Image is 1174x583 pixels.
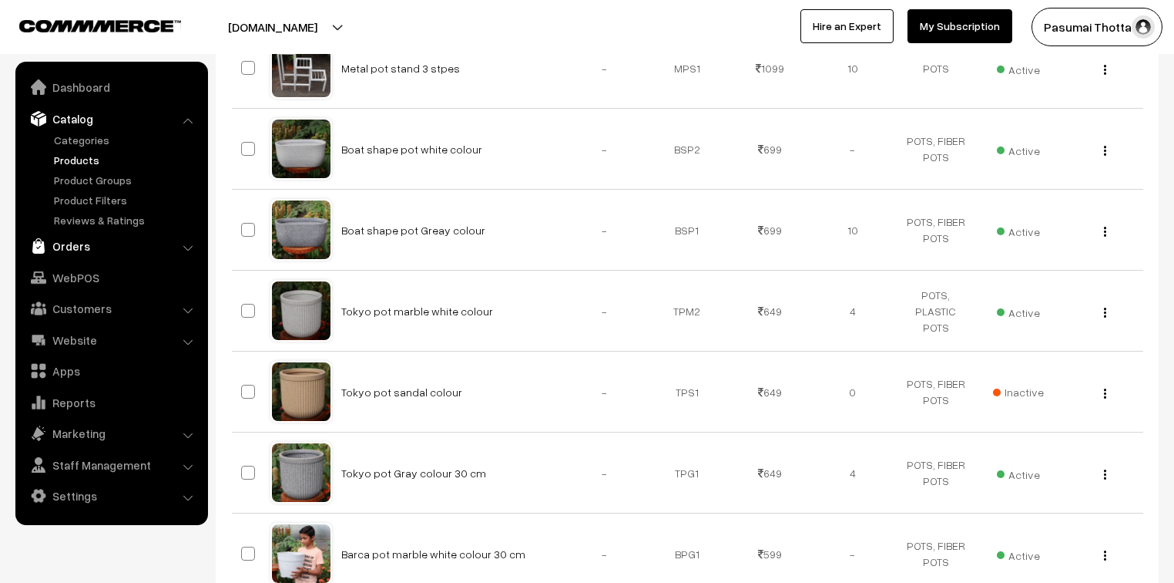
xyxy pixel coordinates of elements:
a: Staff Management [19,451,203,479]
td: POTS [894,28,978,109]
img: Menu [1104,65,1106,75]
td: - [563,352,646,433]
a: Marketing [19,420,203,447]
a: Orders [19,232,203,260]
a: Tokyo pot sandal colour [341,386,462,399]
span: Active [997,301,1040,321]
td: BSP1 [646,190,729,271]
a: Products [50,152,203,168]
a: My Subscription [907,9,1012,43]
a: Reports [19,389,203,416]
td: MPS1 [646,28,729,109]
td: 1099 [729,28,812,109]
td: 0 [811,352,894,433]
img: user [1132,15,1155,39]
span: Inactive [993,384,1044,400]
td: - [563,190,646,271]
img: Menu [1104,470,1106,480]
td: - [563,28,646,109]
td: POTS, FIBER POTS [894,109,978,190]
td: - [811,109,894,190]
td: 4 [811,271,894,352]
a: Product Filters [50,192,203,208]
a: Customers [19,295,203,322]
a: Catalog [19,105,203,133]
td: - [563,433,646,514]
a: Dashboard [19,73,203,101]
td: POTS, FIBER POTS [894,190,978,271]
img: Menu [1104,308,1106,318]
img: Menu [1104,389,1106,399]
a: Boat shape pot white colour [341,143,482,156]
td: POTS, FIBER POTS [894,433,978,514]
img: Menu [1104,146,1106,156]
span: Active [997,544,1040,564]
td: 10 [811,28,894,109]
a: Tokyo pot marble white colour [341,305,493,318]
td: 699 [729,190,812,271]
span: Active [997,220,1040,240]
button: [DOMAIN_NAME] [174,8,371,46]
span: Active [997,463,1040,483]
img: COMMMERCE [19,20,181,32]
a: Website [19,326,203,354]
td: 699 [729,109,812,190]
td: 649 [729,271,812,352]
td: 4 [811,433,894,514]
a: Boat shape pot Greay colour [341,224,485,237]
td: 649 [729,433,812,514]
a: Barca pot marble white colour 30 cm [341,548,525,561]
img: Menu [1104,551,1106,561]
img: Menu [1104,227,1106,237]
td: POTS, PLASTIC POTS [894,271,978,352]
td: TPM2 [646,271,729,352]
td: POTS, FIBER POTS [894,352,978,433]
a: Product Groups [50,172,203,188]
td: - [563,271,646,352]
a: Apps [19,357,203,385]
a: Categories [50,132,203,148]
td: TPG1 [646,433,729,514]
span: Active [997,58,1040,78]
a: COMMMERCE [19,15,154,34]
a: Hire an Expert [800,9,894,43]
a: Metal pot stand 3 stpes [341,62,460,75]
td: BSP2 [646,109,729,190]
a: Settings [19,482,203,510]
td: TPS1 [646,352,729,433]
td: 649 [729,352,812,433]
td: - [563,109,646,190]
button: Pasumai Thotta… [1031,8,1162,46]
a: Tokyo pot Gray colour 30 cm [341,467,486,480]
a: Reviews & Ratings [50,212,203,228]
a: WebPOS [19,264,203,291]
td: 10 [811,190,894,271]
span: Active [997,139,1040,159]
